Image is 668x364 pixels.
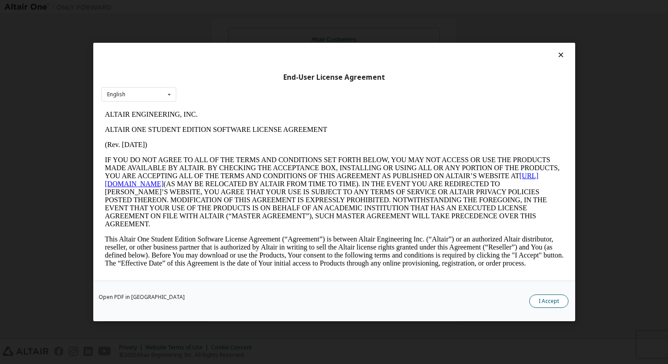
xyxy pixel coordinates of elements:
a: Open PDF in [GEOGRAPHIC_DATA] [99,294,185,300]
p: ALTAIR ONE STUDENT EDITION SOFTWARE LICENSE AGREEMENT [4,19,462,27]
p: ALTAIR ENGINEERING, INC. [4,4,462,12]
p: (Rev. [DATE]) [4,34,462,42]
div: End-User License Agreement [101,73,567,82]
div: English [107,92,125,97]
button: I Accept [529,294,568,308]
a: [URL][DOMAIN_NAME] [4,65,437,81]
p: IF YOU DO NOT AGREE TO ALL OF THE TERMS AND CONDITIONS SET FORTH BELOW, YOU MAY NOT ACCESS OR USE... [4,49,462,121]
p: This Altair One Student Edition Software License Agreement (“Agreement”) is between Altair Engine... [4,128,462,160]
